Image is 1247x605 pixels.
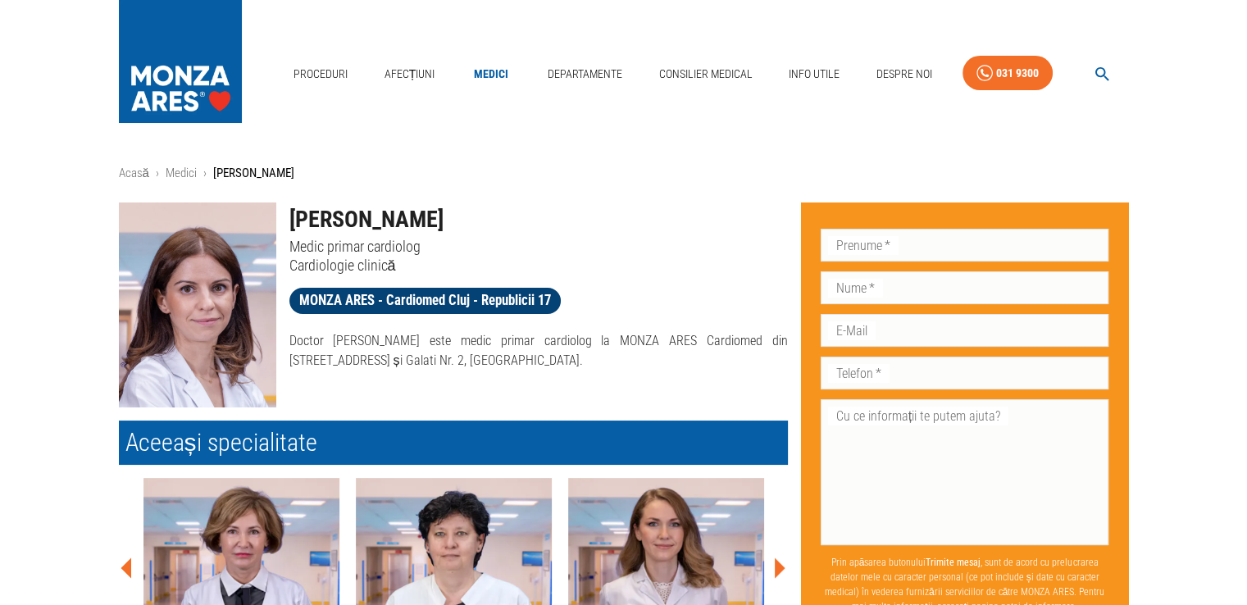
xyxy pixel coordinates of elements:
[203,164,207,183] li: ›
[213,164,294,183] p: [PERSON_NAME]
[289,202,788,237] h1: [PERSON_NAME]
[289,290,561,311] span: MONZA ARES - Cardiomed Cluj - Republicii 17
[119,164,1129,183] nav: breadcrumb
[465,57,517,91] a: Medici
[782,57,846,91] a: Info Utile
[541,57,629,91] a: Departamente
[119,166,149,180] a: Acasă
[926,557,981,568] b: Trimite mesaj
[166,166,197,180] a: Medici
[289,331,788,371] p: Doctor [PERSON_NAME] este medic primar cardiolog la MONZA ARES Cardiomed din [STREET_ADDRESS] și ...
[119,202,276,407] img: Dr. Diana Bălan
[156,164,159,183] li: ›
[870,57,939,91] a: Despre Noi
[996,63,1039,84] div: 031 9300
[289,288,561,314] a: MONZA ARES - Cardiomed Cluj - Republicii 17
[378,57,442,91] a: Afecțiuni
[289,237,788,256] p: Medic primar cardiolog
[119,421,788,465] h2: Aceeași specialitate
[652,57,758,91] a: Consilier Medical
[287,57,354,91] a: Proceduri
[289,256,788,275] p: Cardiologie clinică
[963,56,1053,91] a: 031 9300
